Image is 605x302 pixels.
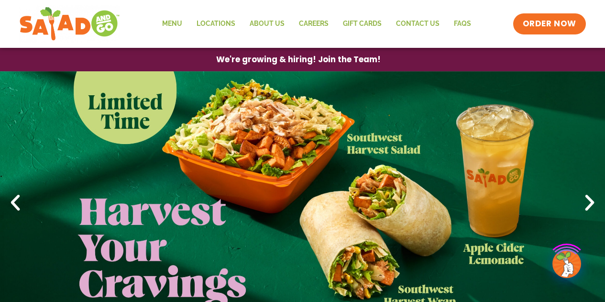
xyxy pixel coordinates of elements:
a: ORDER NOW [513,13,586,34]
a: We're growing & hiring! Join the Team! [202,48,395,71]
a: About Us [242,13,292,35]
div: Previous slide [5,192,26,213]
a: FAQs [447,13,478,35]
a: GIFT CARDS [336,13,389,35]
span: We're growing & hiring! Join the Team! [216,56,381,64]
div: Next slide [579,192,600,213]
a: Contact Us [389,13,447,35]
img: new-SAG-logo-768×292 [19,5,120,43]
span: ORDER NOW [523,18,576,30]
nav: Menu [155,13,478,35]
a: Locations [189,13,242,35]
a: Menu [155,13,189,35]
a: Careers [292,13,336,35]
